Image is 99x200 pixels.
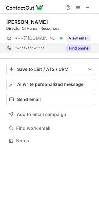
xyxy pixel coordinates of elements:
button: Notes [6,136,95,145]
button: AI write personalized message [6,79,95,90]
button: Reveal Button [66,45,91,51]
span: Notes [16,138,93,144]
span: Find work email [16,125,93,131]
button: Send email [6,94,95,105]
button: Reveal Button [66,35,91,41]
button: save-profile-one-click [6,64,95,75]
span: ***@[DOMAIN_NAME] [15,35,58,41]
button: Find work email [6,124,95,133]
span: Add to email campaign [17,112,66,117]
div: [PERSON_NAME] [6,19,48,25]
div: Save to List / ATS / CRM [17,67,84,72]
span: AI write personalized message [17,82,83,87]
button: Add to email campaign [6,109,95,120]
img: ContactOut v5.3.10 [6,4,44,11]
div: Director Of Human Resources [6,26,95,31]
span: Send email [17,97,41,102]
